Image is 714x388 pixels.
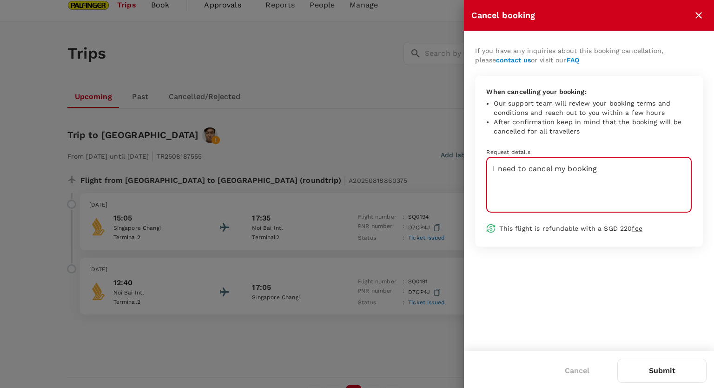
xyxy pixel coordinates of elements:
[471,9,691,22] div: Cancel booking
[486,149,530,155] span: Request details
[496,56,531,64] a: contact us
[567,56,579,64] a: FAQ
[494,99,692,117] li: Our support team will review your booking terms and conditions and reach out to you within a few ...
[617,359,707,383] button: Submit
[494,117,692,136] li: After confirmation keep in mind that the booking will be cancelled for all travellers
[486,87,692,96] p: When cancelling your booking:
[552,359,602,382] button: Cancel
[632,225,642,232] span: fee
[499,224,692,233] p: This flight is refundable with a SGD 220
[691,7,707,23] button: close
[475,47,663,64] span: If you have any inquiries about this booking cancellation, please or visit our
